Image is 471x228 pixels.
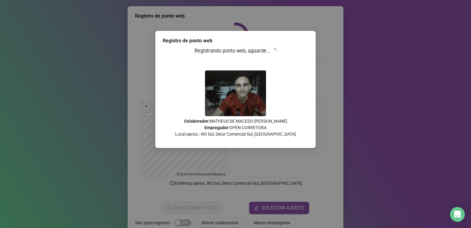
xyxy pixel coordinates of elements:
h3: Registrando ponto web, aguarde... [163,47,308,55]
strong: Empregador [204,125,228,130]
div: Open Intercom Messenger [450,207,465,222]
img: 2Q== [205,70,266,116]
span: loading [271,48,277,53]
div: Registro de ponto web [163,37,308,44]
strong: Colaborador [184,119,208,124]
p: : MATHEUS DE MACEDO [PERSON_NAME] : OPEN CORRETORA Local aprox.: W3 Sul, Setor Comercial Sul, [GE... [163,118,308,137]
